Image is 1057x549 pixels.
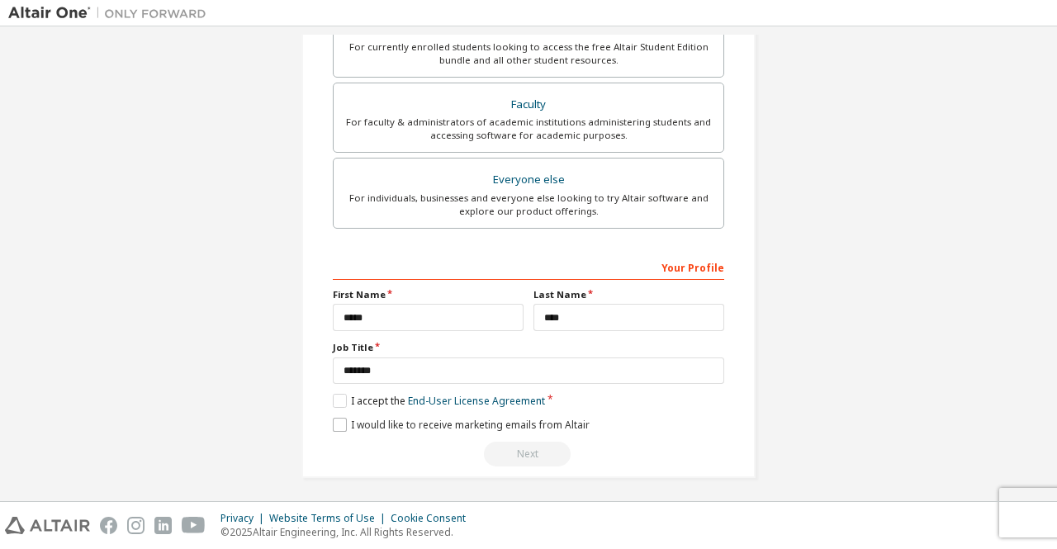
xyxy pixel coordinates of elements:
[333,288,524,301] label: First Name
[344,116,713,142] div: For faculty & administrators of academic institutions administering students and accessing softwa...
[391,512,476,525] div: Cookie Consent
[333,341,724,354] label: Job Title
[5,517,90,534] img: altair_logo.svg
[333,418,590,432] label: I would like to receive marketing emails from Altair
[408,394,545,408] a: End-User License Agreement
[344,40,713,67] div: For currently enrolled students looking to access the free Altair Student Edition bundle and all ...
[333,253,724,280] div: Your Profile
[100,517,117,534] img: facebook.svg
[269,512,391,525] div: Website Terms of Use
[333,442,724,466] div: Select your account type to continue
[127,517,145,534] img: instagram.svg
[533,288,724,301] label: Last Name
[182,517,206,534] img: youtube.svg
[344,192,713,218] div: For individuals, businesses and everyone else looking to try Altair software and explore our prod...
[8,5,215,21] img: Altair One
[333,394,545,408] label: I accept the
[344,168,713,192] div: Everyone else
[220,512,269,525] div: Privacy
[220,525,476,539] p: © 2025 Altair Engineering, Inc. All Rights Reserved.
[344,93,713,116] div: Faculty
[154,517,172,534] img: linkedin.svg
